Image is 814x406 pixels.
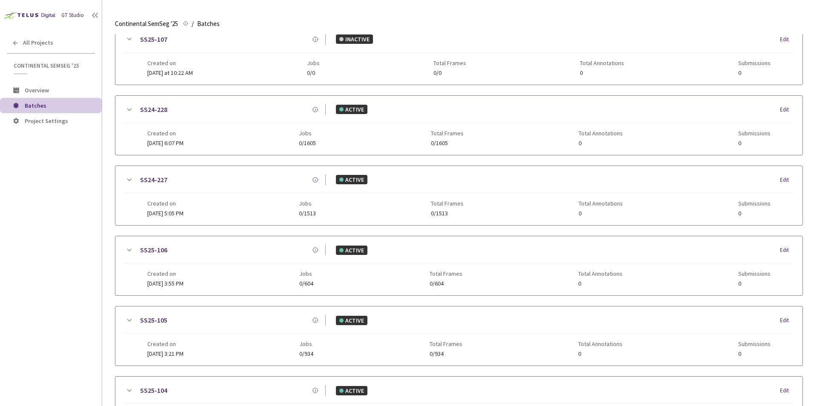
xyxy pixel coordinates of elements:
span: 0/1605 [431,140,464,146]
a: SS25-106 [140,245,167,255]
div: SS25-105ACTIVEEditCreated on[DATE] 3:21 PMJobs0/934Total Frames0/934Total Annotations0Submissions0 [115,306,803,366]
div: ACTIVE [336,246,367,255]
span: Created on [147,270,183,277]
span: Total Annotations [578,340,622,347]
span: Total Frames [430,340,462,347]
span: 0 [738,280,771,287]
span: Total Annotations [578,270,622,277]
div: Edit [780,176,794,184]
span: 0/934 [430,351,462,357]
div: Edit [780,35,794,44]
span: Created on [147,200,183,207]
span: 0/1513 [299,210,316,217]
span: Batches [197,19,220,29]
div: SS25-106ACTIVEEditCreated on[DATE] 3:55 PMJobs0/604Total Frames0/604Total Annotations0Submissions0 [115,236,803,295]
span: Submissions [738,60,771,66]
span: [DATE] 3:55 PM [147,280,183,287]
div: Edit [780,386,794,395]
div: INACTIVE [336,34,373,44]
a: SS25-104 [140,385,167,396]
span: [DATE] 5:05 PM [147,209,183,217]
div: Edit [780,316,794,325]
span: Jobs [299,200,316,207]
span: Created on [147,60,193,66]
span: Continental SemSeg '25 [115,19,178,29]
span: Jobs [299,270,313,277]
div: ACTIVE [336,316,367,325]
span: 0 [578,351,622,357]
span: Total Frames [431,200,464,207]
a: SS25-107 [140,34,167,45]
span: 0/604 [430,280,462,287]
span: Total Frames [431,130,464,137]
span: [DATE] 3:21 PM [147,350,183,357]
span: Continental SemSeg '25 [14,62,90,69]
span: All Projects [23,39,53,46]
span: 0/934 [299,351,313,357]
span: Batches [25,102,46,109]
span: 0 [580,70,624,76]
span: 0/604 [299,280,313,287]
div: ACTIVE [336,105,367,114]
span: 0/1605 [299,140,316,146]
span: 0/0 [307,70,320,76]
span: Created on [147,340,183,347]
div: Edit [780,246,794,254]
span: 0/1513 [431,210,464,217]
span: 0 [738,70,771,76]
span: Submissions [738,270,771,277]
span: 0 [579,210,623,217]
a: SS24-228 [140,104,167,115]
div: SS24-228ACTIVEEditCreated on[DATE] 6:07 PMJobs0/1605Total Frames0/1605Total Annotations0Submissions0 [115,96,803,155]
div: SS24-227ACTIVEEditCreated on[DATE] 5:05 PMJobs0/1513Total Frames0/1513Total Annotations0Submissions0 [115,166,803,225]
span: Project Settings [25,117,68,125]
a: SS24-227 [140,174,167,185]
span: Total Annotations [580,60,624,66]
div: ACTIVE [336,386,367,395]
span: Created on [147,130,183,137]
span: Overview [25,86,49,94]
span: Total Annotations [579,200,623,207]
span: 0 [578,280,622,287]
span: Total Frames [430,270,462,277]
div: ACTIVE [336,175,367,184]
div: GT Studio [61,11,84,20]
div: SS25-107INACTIVEEditCreated on[DATE] at 10:22 AMJobs0/0Total Frames0/0Total Annotations0Submissions0 [115,26,803,85]
span: 0 [579,140,623,146]
span: [DATE] at 10:22 AM [147,69,193,77]
span: Submissions [738,340,771,347]
span: 0 [738,210,771,217]
span: Submissions [738,200,771,207]
span: 0 [738,140,771,146]
span: Submissions [738,130,771,137]
span: [DATE] 6:07 PM [147,139,183,147]
span: Jobs [299,340,313,347]
span: Total Annotations [579,130,623,137]
span: Jobs [299,130,316,137]
a: SS25-105 [140,315,167,326]
span: 0 [738,351,771,357]
span: 0/0 [433,70,466,76]
span: Jobs [307,60,320,66]
li: / [192,19,194,29]
span: Total Frames [433,60,466,66]
div: Edit [780,106,794,114]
